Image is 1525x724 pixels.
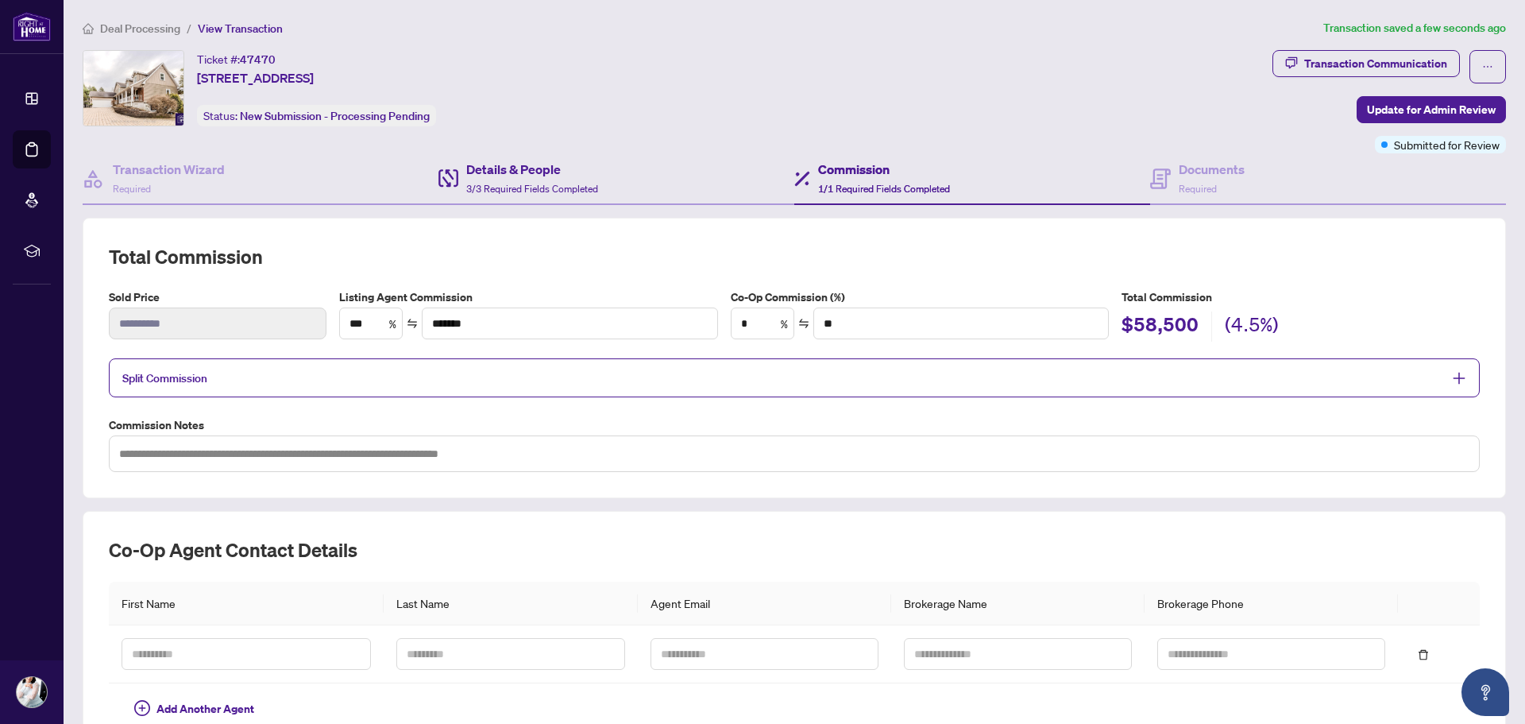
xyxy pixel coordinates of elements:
label: Sold Price [109,288,326,306]
span: Add Another Agent [156,700,254,718]
span: 47470 [240,52,276,67]
label: Co-Op Commission (%) [731,288,1110,306]
span: plus-circle [134,700,150,716]
span: View Transaction [198,21,283,36]
span: Required [113,183,151,195]
span: delete [1418,649,1429,660]
img: IMG-W12315592_1.jpg [83,51,183,126]
span: 1/1 Required Fields Completed [818,183,950,195]
span: swap [798,318,809,329]
article: Transaction saved a few seconds ago [1323,19,1506,37]
h4: Documents [1179,160,1245,179]
button: Add Another Agent [122,696,267,722]
span: ellipsis [1482,61,1493,72]
span: home [83,23,94,34]
label: Commission Notes [109,416,1480,434]
th: Brokerage Name [891,582,1145,625]
div: Transaction Communication [1304,51,1447,76]
th: Last Name [384,582,637,625]
h4: Commission [818,160,950,179]
h2: Total Commission [109,244,1480,269]
div: Status: [197,105,436,126]
h2: $58,500 [1122,312,1199,342]
img: Profile Icon [17,677,47,707]
span: swap [407,318,418,329]
h2: Co-op Agent Contact Details [109,537,1480,563]
div: Split Commission [109,358,1480,397]
h4: Transaction Wizard [113,160,225,179]
li: / [187,19,191,37]
span: [STREET_ADDRESS] [197,68,314,87]
th: Agent Email [638,582,891,625]
span: plus [1452,371,1466,385]
h4: Details & People [466,160,598,179]
span: Deal Processing [100,21,180,36]
button: Update for Admin Review [1357,96,1506,123]
th: Brokerage Phone [1145,582,1398,625]
span: Submitted for Review [1394,136,1500,153]
h2: (4.5%) [1225,312,1279,342]
span: Update for Admin Review [1367,97,1496,122]
label: Listing Agent Commission [339,288,718,306]
div: Ticket #: [197,50,276,68]
span: Required [1179,183,1217,195]
button: Open asap [1461,668,1509,716]
span: New Submission - Processing Pending [240,109,430,123]
button: Transaction Communication [1272,50,1460,77]
img: logo [13,12,51,41]
th: First Name [109,582,384,625]
span: 3/3 Required Fields Completed [466,183,598,195]
h5: Total Commission [1122,288,1480,306]
span: Split Commission [122,371,207,385]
